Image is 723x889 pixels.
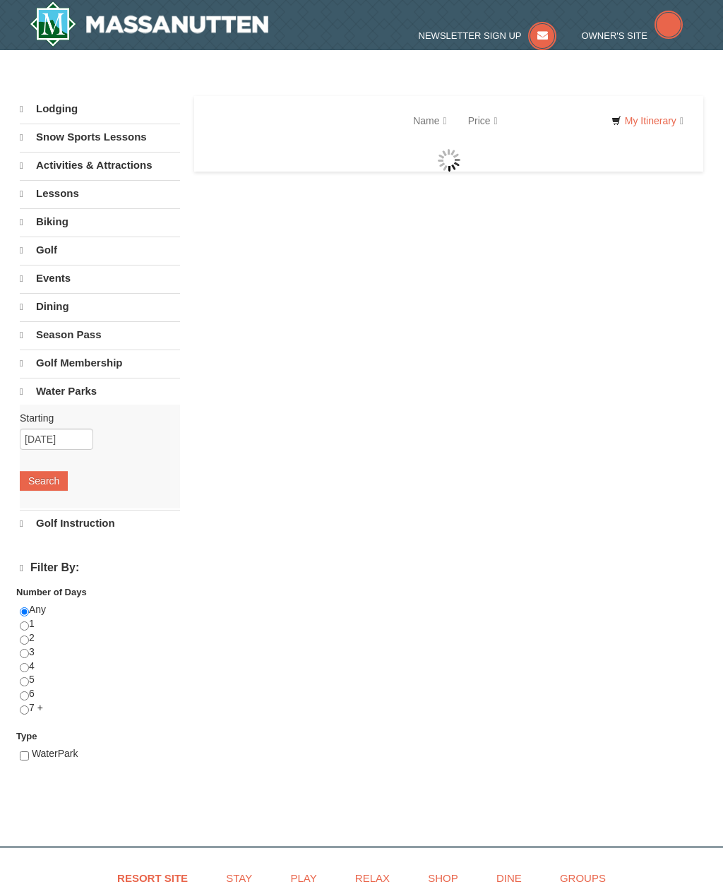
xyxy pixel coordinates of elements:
[20,96,180,122] a: Lodging
[32,748,78,759] span: WaterPark
[20,237,180,263] a: Golf
[419,30,557,41] a: Newsletter Sign Up
[20,124,180,150] a: Snow Sports Lessons
[20,411,169,425] label: Starting
[458,107,508,135] a: Price
[402,107,457,135] a: Name
[20,293,180,320] a: Dining
[30,1,268,47] img: Massanutten Resort Logo
[20,471,68,491] button: Search
[20,321,180,348] a: Season Pass
[20,603,180,729] div: Any 1 2 3 4 5 6 7 +
[30,1,268,47] a: Massanutten Resort
[20,378,180,405] a: Water Parks
[20,265,180,292] a: Events
[20,152,180,179] a: Activities & Attractions
[16,731,37,741] strong: Type
[20,350,180,376] a: Golf Membership
[602,110,693,131] a: My Itinerary
[581,30,647,41] span: Owner's Site
[16,587,87,597] strong: Number of Days
[438,149,460,172] img: wait gif
[20,208,180,235] a: Biking
[20,180,180,207] a: Lessons
[581,30,683,41] a: Owner's Site
[20,561,180,575] h4: Filter By:
[20,510,180,537] a: Golf Instruction
[419,30,522,41] span: Newsletter Sign Up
